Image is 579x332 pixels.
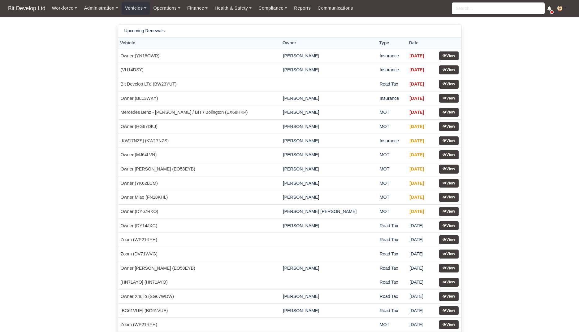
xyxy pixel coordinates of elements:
[407,247,431,261] td: [DATE]
[439,306,459,315] a: View
[409,152,424,157] strong: [DATE]
[409,124,424,129] strong: [DATE]
[211,2,255,14] a: Health & Safety
[439,108,459,117] a: View
[439,320,459,329] a: View
[377,49,407,63] td: Insurance
[439,264,459,273] a: View
[407,219,431,233] td: [DATE]
[80,2,121,14] a: Administration
[377,261,407,275] td: Road Tax
[280,290,377,304] td: [PERSON_NAME]
[122,2,150,14] a: Vehicles
[439,80,459,89] a: View
[121,67,144,72] a: (VU14DSY)
[377,38,407,49] th: Type
[439,136,459,145] a: View
[439,207,459,216] a: View
[121,53,160,58] a: Owner (YN18OWR)
[439,65,459,74] a: View
[407,290,431,304] td: [DATE]
[377,63,407,77] td: Insurance
[409,110,424,115] strong: [DATE]
[439,235,459,244] a: View
[377,290,407,304] td: Road Tax
[407,275,431,290] td: [DATE]
[280,105,377,120] td: [PERSON_NAME]
[121,209,158,214] a: Owner (DY67RKO)
[407,38,431,49] th: Date
[121,138,169,143] a: [KW17NZS] (KW17NZS)
[150,2,184,14] a: Operations
[49,2,81,14] a: Workforce
[255,2,291,14] a: Compliance
[407,303,431,318] td: [DATE]
[280,119,377,134] td: [PERSON_NAME]
[280,205,377,219] td: [PERSON_NAME] [PERSON_NAME]
[121,195,168,200] a: Owner Miao (FN18KHL)
[377,205,407,219] td: MOT
[377,275,407,290] td: Road Tax
[439,122,459,131] a: View
[439,150,459,159] a: View
[118,38,281,49] th: Vehicle
[409,181,424,186] strong: [DATE]
[407,261,431,275] td: [DATE]
[377,162,407,176] td: MOT
[377,176,407,190] td: MOT
[280,38,377,49] th: Owner
[121,266,195,271] a: Owner [PERSON_NAME] (EO58EYB)
[439,94,459,103] a: View
[280,261,377,275] td: [PERSON_NAME]
[409,96,424,101] strong: [DATE]
[439,250,459,259] a: View
[409,195,424,200] strong: [DATE]
[121,237,157,242] a: Zoom (WP21RYH)
[5,2,49,15] a: Bit Develop Ltd
[280,91,377,105] td: [PERSON_NAME]
[314,2,356,14] a: Communications
[377,119,407,134] td: MOT
[280,63,377,77] td: [PERSON_NAME]
[280,134,377,148] td: [PERSON_NAME]
[452,2,545,14] input: Search...
[409,53,424,58] strong: [DATE]
[377,105,407,120] td: MOT
[439,165,459,174] a: View
[439,179,459,188] a: View
[184,2,211,14] a: Finance
[407,233,431,247] td: [DATE]
[377,134,407,148] td: Insurance
[121,96,158,101] a: Owner (BL13WKY)
[377,190,407,205] td: MOT
[439,51,459,60] a: View
[280,49,377,63] td: [PERSON_NAME]
[377,318,407,332] td: MOT
[377,91,407,105] td: Insurance
[439,278,459,287] a: View
[280,219,377,233] td: [PERSON_NAME]
[280,148,377,162] td: [PERSON_NAME]
[121,251,158,256] a: Zoom (DV71WVG)
[409,166,424,171] strong: [DATE]
[377,303,407,318] td: Road Tax
[121,166,195,171] a: Owner [PERSON_NAME] (EO58EYB)
[377,247,407,261] td: Road Tax
[409,209,424,214] strong: [DATE]
[439,193,459,202] a: View
[121,124,158,129] a: Owner (HG67DKJ)
[121,308,168,313] a: [BG61VUE] (BG61VUE)
[377,233,407,247] td: Road Tax
[280,190,377,205] td: [PERSON_NAME]
[439,292,459,301] a: View
[121,294,174,299] a: Owner Xhulio (SG67WDW)
[121,110,248,115] a: Mercedes Benz - [PERSON_NAME] / BIT / Bolington (EX68HKP)
[377,148,407,162] td: MOT
[121,152,157,157] a: Owner (MJ64LVN)
[121,280,168,285] a: [HN71AYO] (HN71AYO)
[121,181,158,186] a: Owner (YK62LCM)
[409,82,424,86] strong: [DATE]
[280,303,377,318] td: [PERSON_NAME]
[121,223,158,228] a: Owner (DY14JXG)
